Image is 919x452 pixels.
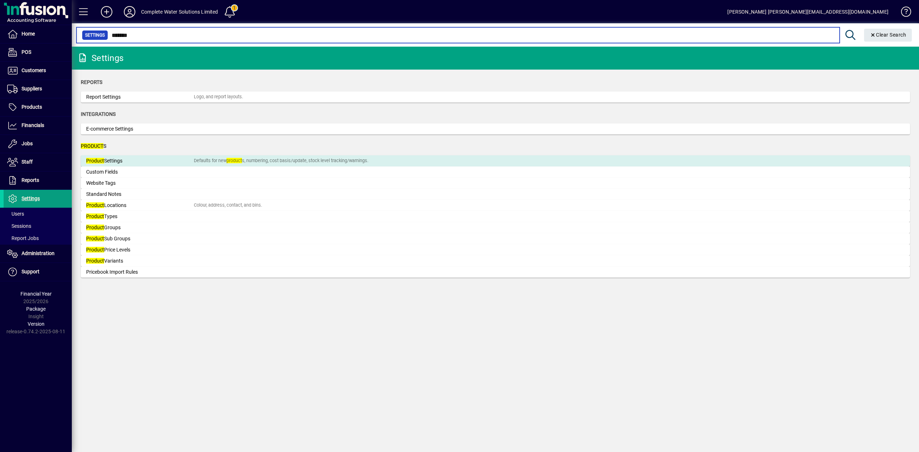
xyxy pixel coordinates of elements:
[22,159,33,165] span: Staff
[86,213,104,219] em: Product
[4,80,72,98] a: Suppliers
[86,157,194,165] div: Settings
[86,190,194,198] div: Standard Notes
[141,6,218,18] div: Complete Water Solutions Limited
[86,213,194,220] div: Types
[86,247,104,253] em: Product
[86,168,194,176] div: Custom Fields
[4,98,72,116] a: Products
[81,166,910,178] a: Custom Fields
[4,43,72,61] a: POS
[4,25,72,43] a: Home
[81,178,910,189] a: Website Tags
[864,29,912,42] button: Clear
[86,235,194,243] div: Sub Groups
[22,177,39,183] span: Reports
[28,321,45,327] span: Version
[86,236,104,241] em: Product
[4,117,72,135] a: Financials
[86,268,194,276] div: Pricebook Import Rules
[81,143,103,149] em: Product
[81,255,910,267] a: ProductVariants
[22,122,44,128] span: Financials
[95,5,118,18] button: Add
[4,208,72,220] a: Users
[77,52,123,64] div: Settings
[7,235,39,241] span: Report Jobs
[85,32,105,39] span: Settings
[86,179,194,187] div: Website Tags
[4,153,72,171] a: Staff
[22,104,42,110] span: Products
[4,245,72,263] a: Administration
[870,32,906,38] span: Clear Search
[81,211,910,222] a: ProductTypes
[20,291,52,297] span: Financial Year
[4,135,72,153] a: Jobs
[22,67,46,73] span: Customers
[4,171,72,189] a: Reports
[81,222,910,233] a: ProductGroups
[4,263,72,281] a: Support
[86,202,104,208] em: Product
[86,125,194,133] div: E-commerce Settings
[81,91,910,103] a: Report SettingsLogo, and report layouts.
[22,196,40,201] span: Settings
[86,246,194,254] div: Price Levels
[194,157,368,164] div: Defaults for new s, numbering, cost basis/update, stock level tracking/warnings.
[22,250,55,256] span: Administration
[81,244,910,255] a: ProductPrice Levels
[4,220,72,232] a: Sessions
[86,202,194,209] div: Locations
[22,141,33,146] span: Jobs
[22,49,31,55] span: POS
[896,1,910,25] a: Knowledge Base
[194,94,243,100] div: Logo, and report layouts.
[81,123,910,135] a: E-commerce Settings
[81,79,102,85] span: Reports
[22,269,39,274] span: Support
[86,225,104,230] em: Product
[727,6,888,18] div: [PERSON_NAME] [PERSON_NAME][EMAIL_ADDRESS][DOMAIN_NAME]
[7,211,24,217] span: Users
[86,257,194,265] div: Variants
[22,86,42,91] span: Suppliers
[86,258,104,264] em: Product
[86,158,104,164] em: Product
[7,223,31,229] span: Sessions
[4,232,72,244] a: Report Jobs
[22,31,35,37] span: Home
[81,200,910,211] a: ProductLocationsColour, address, contact, and bins.
[81,155,910,166] a: ProductSettingsDefaults for newproducts, numbering, cost basis/update, stock level tracking/warni...
[81,233,910,244] a: ProductSub Groups
[81,143,106,149] span: s
[118,5,141,18] button: Profile
[86,93,194,101] div: Report Settings
[26,306,46,312] span: Package
[4,62,72,80] a: Customers
[227,158,242,163] em: product
[81,267,910,278] a: Pricebook Import Rules
[81,189,910,200] a: Standard Notes
[81,111,116,117] span: Integrations
[194,202,262,209] div: Colour, address, contact, and bins.
[86,224,194,231] div: Groups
